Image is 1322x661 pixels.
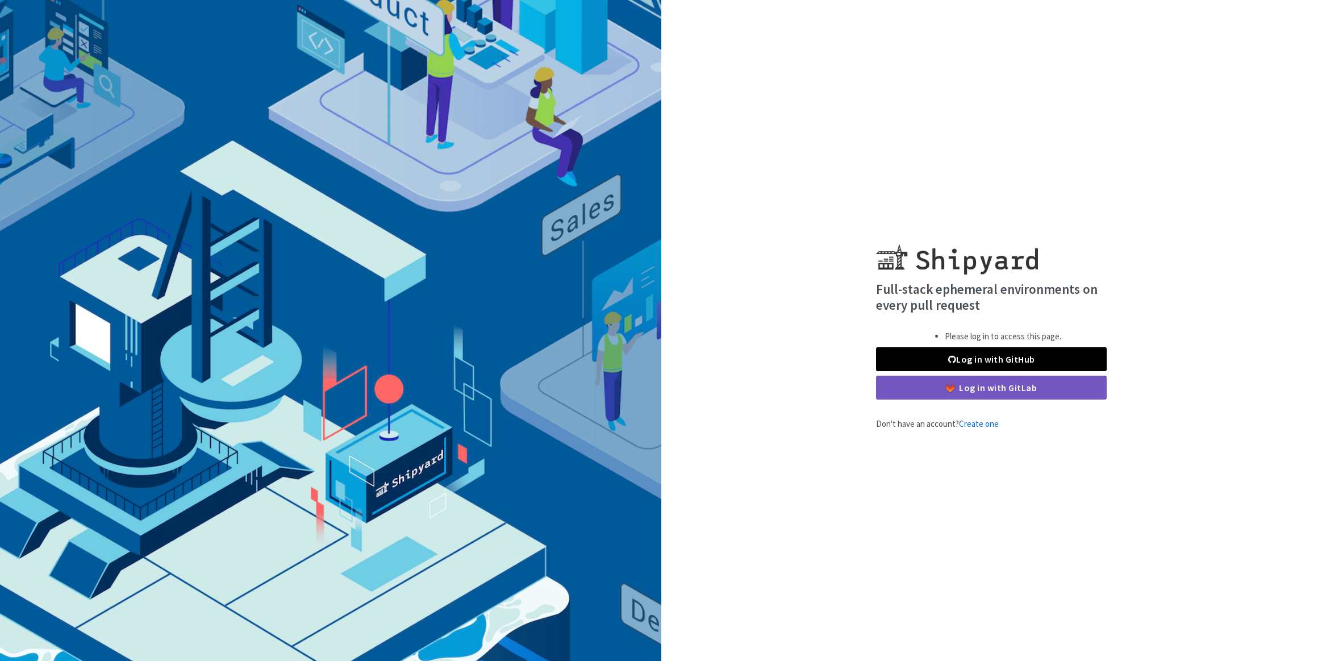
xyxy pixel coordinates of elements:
a: Log in with GitHub [876,347,1107,371]
img: gitlab-color.svg [946,384,954,392]
span: Don't have an account? [876,418,999,429]
h4: Full-stack ephemeral environments on every pull request [876,281,1107,313]
li: Please log in to access this page. [945,330,1061,343]
a: Create one [959,418,999,429]
a: Log in with GitLab [876,376,1107,400]
img: Shipyard logo [876,230,1038,275]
